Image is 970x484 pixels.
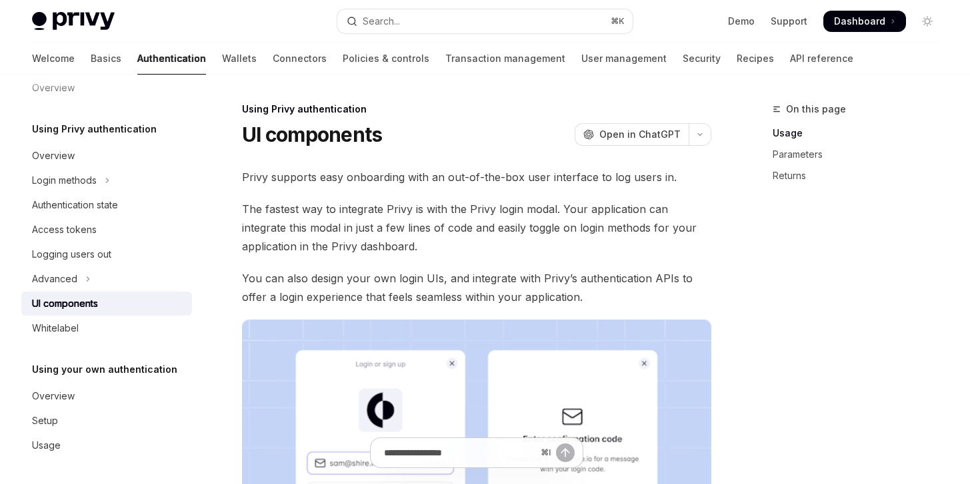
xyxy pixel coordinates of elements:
[611,16,625,27] span: ⌘ K
[786,101,846,117] span: On this page
[242,168,711,186] span: Privy supports easy onboarding with an out-of-the-box user interface to log users in.
[337,9,632,33] button: Open search
[21,267,192,291] button: Toggle Advanced section
[21,193,192,217] a: Authentication state
[32,362,177,377] h5: Using your own authentication
[32,413,58,429] div: Setup
[21,242,192,266] a: Logging users out
[32,172,97,188] div: Login methods
[32,12,115,31] img: light logo
[599,128,681,141] span: Open in ChatGPT
[21,168,192,192] button: Toggle Login methods section
[137,43,206,75] a: Authentication
[32,148,75,164] div: Overview
[581,43,667,75] a: User management
[21,409,192,433] a: Setup
[91,43,121,75] a: Basics
[242,122,382,146] h1: UI components
[445,43,565,75] a: Transaction management
[343,43,429,75] a: Policies & controls
[242,269,711,306] span: You can also design your own login UIs, and integrate with Privy’s authentication APIs to offer a...
[384,438,535,467] input: Ask a question...
[21,316,192,340] a: Whitelabel
[773,122,949,144] a: Usage
[32,296,98,312] div: UI components
[32,388,75,404] div: Overview
[575,123,689,146] button: Open in ChatGPT
[683,43,721,75] a: Security
[32,437,61,453] div: Usage
[242,103,711,116] div: Using Privy authentication
[32,197,118,213] div: Authentication state
[773,144,949,165] a: Parameters
[556,443,575,462] button: Send message
[32,271,77,287] div: Advanced
[32,121,157,137] h5: Using Privy authentication
[222,43,257,75] a: Wallets
[773,165,949,186] a: Returns
[273,43,327,75] a: Connectors
[32,246,111,262] div: Logging users out
[363,13,400,29] div: Search...
[242,200,711,256] span: The fastest way to integrate Privy is with the Privy login modal. Your application can integrate ...
[917,11,938,32] button: Toggle dark mode
[790,43,853,75] a: API reference
[728,15,755,28] a: Demo
[21,292,192,316] a: UI components
[771,15,807,28] a: Support
[21,433,192,457] a: Usage
[32,222,97,238] div: Access tokens
[32,43,75,75] a: Welcome
[21,384,192,408] a: Overview
[737,43,774,75] a: Recipes
[21,218,192,242] a: Access tokens
[32,320,79,336] div: Whitelabel
[834,15,885,28] span: Dashboard
[21,144,192,168] a: Overview
[823,11,906,32] a: Dashboard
